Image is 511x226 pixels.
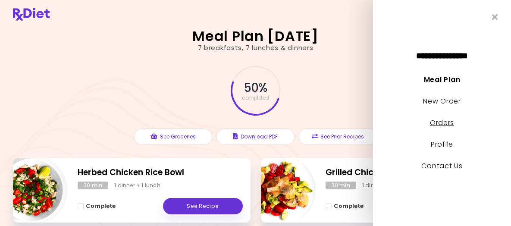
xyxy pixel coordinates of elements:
[78,201,116,211] button: Complete - Herbed Chicken Rice Bowl
[216,129,295,145] button: Download PDF
[362,182,408,189] div: 1 dinner + 1 lunch
[326,166,491,179] h2: Grilled Chicken Salad
[326,201,364,211] button: Complete - Grilled Chicken Salad
[492,13,498,21] i: Close
[326,182,356,189] div: 30 min
[134,129,212,145] button: See Groceries
[78,166,243,179] h2: Herbed Chicken Rice Bowl
[242,95,269,100] span: completed
[430,118,454,128] a: Orders
[198,43,313,53] div: 7 breakfasts , 7 lunches & dinners
[114,182,160,189] div: 1 dinner + 1 lunch
[13,8,50,21] img: RxDiet
[299,129,377,145] button: See Prior Recipes
[423,96,461,106] a: New Order
[421,161,462,171] a: Contact Us
[424,75,460,85] a: Meal Plan
[163,198,243,214] a: See Recipe - Herbed Chicken Rice Bowl
[334,203,364,210] span: Complete
[86,203,116,210] span: Complete
[244,154,316,226] img: Info - Grilled Chicken Salad
[244,81,267,95] span: 50 %
[78,182,108,189] div: 30 min
[192,29,319,43] h2: Meal Plan [DATE]
[431,139,453,149] a: Profile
